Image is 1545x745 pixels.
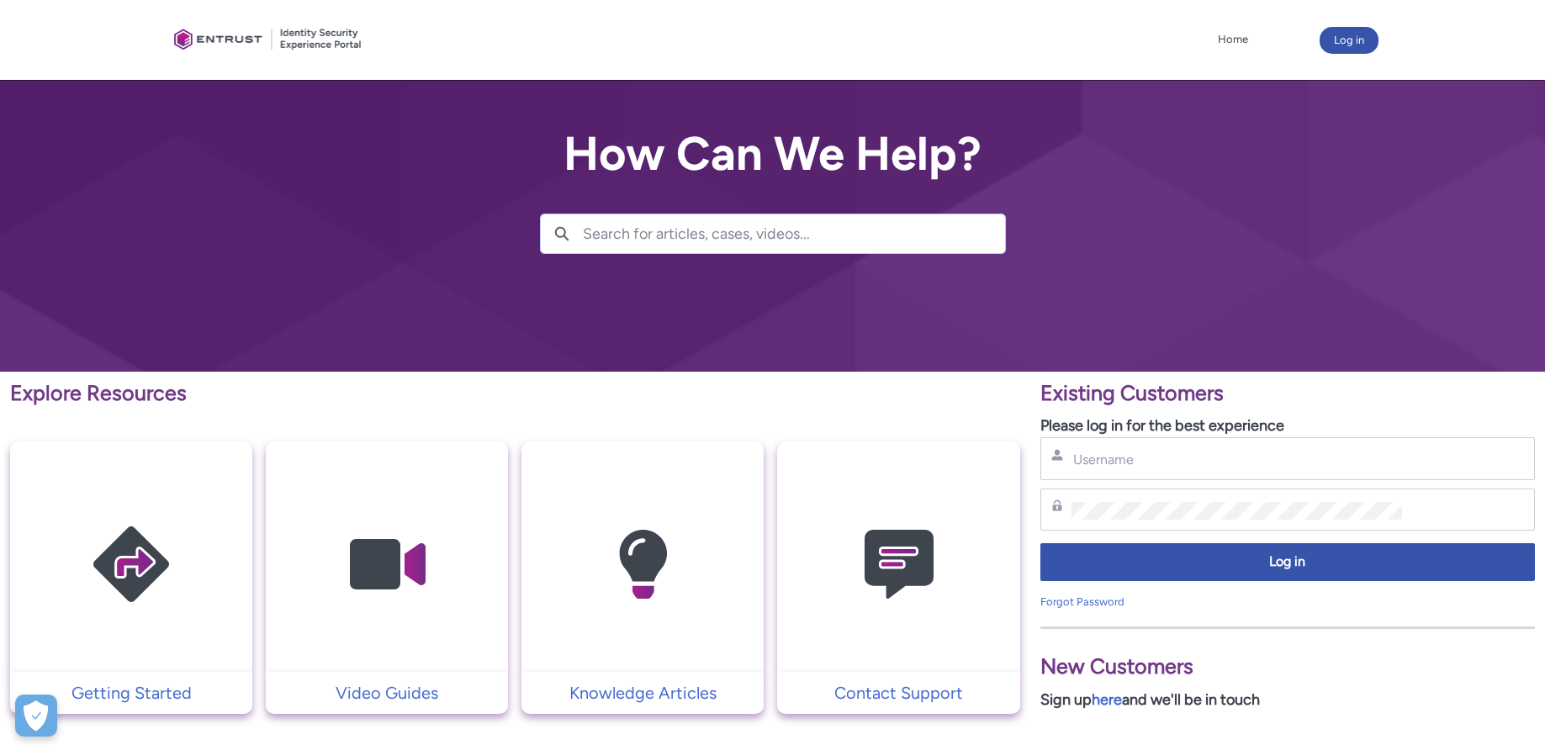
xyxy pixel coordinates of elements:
[274,680,500,705] p: Video Guides
[15,695,57,737] div: Cookie Preferences
[15,695,57,737] button: Open Preferences
[1040,543,1535,581] button: Log in
[1040,378,1535,409] p: Existing Customers
[1040,651,1535,683] p: New Customers
[266,680,508,705] a: Video Guides
[1320,27,1378,54] button: Log in
[530,680,755,705] p: Knowledge Articles
[1051,552,1524,572] span: Log in
[521,680,764,705] a: Knowledge Articles
[1040,689,1535,711] p: Sign up and we'll be in touch
[777,680,1019,705] a: Contact Support
[1071,451,1403,468] input: Username
[540,128,1006,180] h2: How Can We Help?
[10,680,252,705] a: Getting Started
[10,378,1020,409] p: Explore Resources
[307,474,467,655] img: Video Guides
[19,680,244,705] p: Getting Started
[1040,595,1124,608] a: Forgot Password
[1092,690,1122,709] a: here
[563,474,722,655] img: Knowledge Articles
[1214,27,1252,52] a: Home
[1040,415,1535,437] p: Please log in for the best experience
[583,214,1005,253] input: Search for articles, cases, videos...
[819,474,979,655] img: Contact Support
[786,680,1011,705] p: Contact Support
[541,214,583,253] button: Search
[51,474,211,655] img: Getting Started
